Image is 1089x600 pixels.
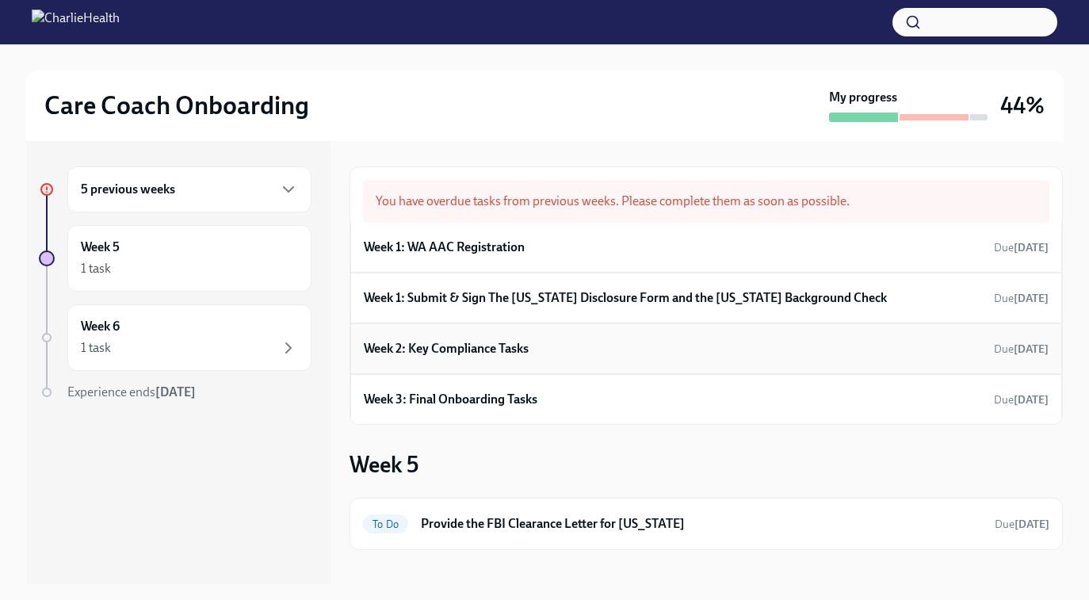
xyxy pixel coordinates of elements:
[995,517,1049,532] span: September 17th, 2025 10:00
[67,166,311,212] div: 5 previous weeks
[1014,241,1049,254] strong: [DATE]
[994,240,1049,255] span: August 16th, 2025 10:00
[1014,342,1049,356] strong: [DATE]
[364,388,1049,411] a: Week 3: Final Onboarding TasksDue[DATE]
[81,339,111,357] div: 1 task
[364,340,529,357] h6: Week 2: Key Compliance Tasks
[1014,292,1049,305] strong: [DATE]
[67,384,196,399] span: Experience ends
[32,10,120,35] img: CharlieHealth
[350,450,418,479] h3: Week 5
[39,304,311,371] a: Week 61 task
[421,515,982,533] h6: Provide the FBI Clearance Letter for [US_STATE]
[364,239,525,256] h6: Week 1: WA AAC Registration
[1000,91,1045,120] h3: 44%
[994,241,1049,254] span: Due
[363,180,1049,223] div: You have overdue tasks from previous weeks. Please complete them as soon as possible.
[364,337,1049,361] a: Week 2: Key Compliance TasksDue[DATE]
[994,292,1049,305] span: Due
[363,518,408,530] span: To Do
[81,260,111,277] div: 1 task
[44,90,309,121] h2: Care Coach Onboarding
[39,225,311,292] a: Week 51 task
[994,392,1049,407] span: August 30th, 2025 10:00
[994,291,1049,306] span: August 20th, 2025 10:00
[81,181,175,198] h6: 5 previous weeks
[994,342,1049,356] span: Due
[995,518,1049,531] span: Due
[994,342,1049,357] span: August 25th, 2025 10:00
[364,286,1049,310] a: Week 1: Submit & Sign The [US_STATE] Disclosure Form and the [US_STATE] Background CheckDue[DATE]
[364,235,1049,259] a: Week 1: WA AAC RegistrationDue[DATE]
[364,391,537,408] h6: Week 3: Final Onboarding Tasks
[81,318,120,335] h6: Week 6
[994,393,1049,407] span: Due
[81,239,120,256] h6: Week 5
[364,289,887,307] h6: Week 1: Submit & Sign The [US_STATE] Disclosure Form and the [US_STATE] Background Check
[829,89,897,106] strong: My progress
[363,511,1049,537] a: To DoProvide the FBI Clearance Letter for [US_STATE]Due[DATE]
[1014,518,1049,531] strong: [DATE]
[155,384,196,399] strong: [DATE]
[1014,393,1049,407] strong: [DATE]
